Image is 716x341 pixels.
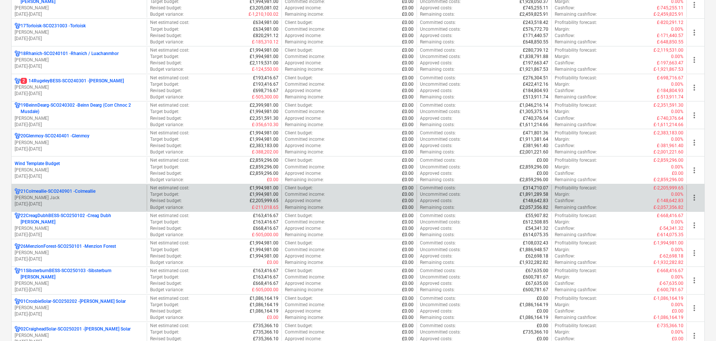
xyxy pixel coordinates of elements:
[653,66,683,73] p: £-1,921,867.53
[285,26,325,33] p: Committed income :
[15,268,21,280] div: Project has multi currencies enabled
[402,136,414,143] p: £0.00
[402,185,414,191] p: £0.00
[15,36,144,42] p: [DATE] - [DATE]
[150,143,182,149] p: Revised budget :
[402,143,414,149] p: £0.00
[402,75,414,81] p: £0.00
[555,60,575,66] p: Cashflow :
[672,170,683,177] p: £0.00
[285,11,324,18] p: Remaining income :
[402,54,414,60] p: £0.00
[402,81,414,88] p: £0.00
[285,177,324,183] p: Remaining income :
[15,91,144,97] p: [DATE] - [DATE]
[420,130,456,136] p: Committed costs :
[420,164,461,170] p: Uncommitted costs :
[15,280,144,287] p: [PERSON_NAME]
[657,5,683,11] p: £-745,255.11
[21,23,86,29] p: 17Torloisk-SCO231003 - Torloisk
[657,19,683,26] p: £-820,291.12
[15,51,21,57] div: Project has multi currencies enabled
[15,243,144,262] div: 26MenzionForest-SCO250101 -Menzion Forest[PERSON_NAME][DATE]-[DATE]
[555,39,597,45] p: Remaining cashflow :
[15,102,21,115] div: Project has multi currencies enabled
[420,54,461,60] p: Uncommitted costs :
[150,102,189,109] p: Net estimated cost :
[285,164,325,170] p: Committed income :
[420,66,455,73] p: Remaining costs :
[15,63,144,70] p: [DATE] - [DATE]
[285,81,325,88] p: Committed income :
[690,83,699,92] span: more_vert
[555,47,597,54] p: Profitability forecast :
[402,19,414,26] p: £0.00
[285,75,313,81] p: Client budget :
[523,115,548,122] p: £740,376.64
[15,256,144,262] p: [DATE] - [DATE]
[523,26,548,33] p: £576,772.70
[420,81,461,88] p: Uncommitted costs :
[285,115,322,122] p: Approved income :
[253,33,278,39] p: £820,291.12
[15,298,144,317] div: 01CrosbieSolar-SCO250202 -[PERSON_NAME] Solar[PERSON_NAME][DATE]-[DATE]
[15,298,21,305] div: Project has multi currencies enabled
[537,170,548,177] p: £0.00
[150,170,182,177] p: Revised budget :
[15,268,144,293] div: 11SibsterburnBESS-SCO250103 -Sibsterburn [PERSON_NAME][PERSON_NAME][DATE]-[DATE]
[402,109,414,115] p: £0.00
[555,115,575,122] p: Cashflow :
[21,78,27,84] span: 2
[250,143,278,149] p: £2,383,183.00
[150,136,179,143] p: Target budget :
[555,11,597,18] p: Remaining cashflow :
[150,66,184,73] p: Budget variance :
[679,305,716,341] iframe: Chat Widget
[671,136,683,143] p: 0.00%
[657,60,683,66] p: £-197,663.47
[402,11,414,18] p: £0.00
[285,109,325,115] p: Committed income :
[657,94,683,100] p: £-513,911.74
[285,60,322,66] p: Approved income :
[555,88,575,94] p: Cashflow :
[420,136,461,143] p: Uncommitted costs :
[402,130,414,136] p: £0.00
[21,78,124,84] p: 14RugeleyBESS-SCO240301 - [PERSON_NAME]
[402,157,414,164] p: £0.00
[285,185,313,191] p: Client budget :
[420,39,455,45] p: Remaining costs :
[653,122,683,128] p: £-1,611,214.66
[250,115,278,122] p: £2,351,591.30
[653,177,683,183] p: £-2,859,296.00
[150,54,179,60] p: Target budget :
[523,60,548,66] p: £197,663.47
[285,122,324,128] p: Remaining income :
[555,26,570,33] p: Margin :
[252,94,278,100] p: £-505,300.00
[420,26,461,33] p: Uncommitted costs :
[520,136,548,143] p: £1,911,381.64
[15,201,144,207] p: [DATE] - [DATE]
[253,81,278,88] p: £193,416.67
[653,47,683,54] p: £-2,119,531.00
[690,193,699,202] span: more_vert
[653,185,683,191] p: £-2,205,999.65
[671,81,683,88] p: 0.00%
[252,122,278,128] p: £-356,610.30
[285,102,313,109] p: Client budget :
[15,188,21,195] div: Project has multi currencies enabled
[15,122,144,128] p: [DATE] - [DATE]
[250,164,278,170] p: £2,859,296.00
[15,250,144,256] p: [PERSON_NAME]
[21,51,119,57] p: 18Rhanich-SCO240101 - Rhanich / Luachanmhor
[520,149,548,155] p: £2,001,221.60
[15,57,144,63] p: [PERSON_NAME]
[15,78,144,97] div: 214RugeleyBESS-SCO240301 -[PERSON_NAME][PERSON_NAME][DATE]-[DATE]
[555,66,597,73] p: Remaining cashflow :
[150,11,184,18] p: Budget variance :
[520,11,548,18] p: £2,459,825.91
[250,54,278,60] p: £1,994,981.00
[15,167,144,173] p: [PERSON_NAME]
[657,88,683,94] p: £-184,804.93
